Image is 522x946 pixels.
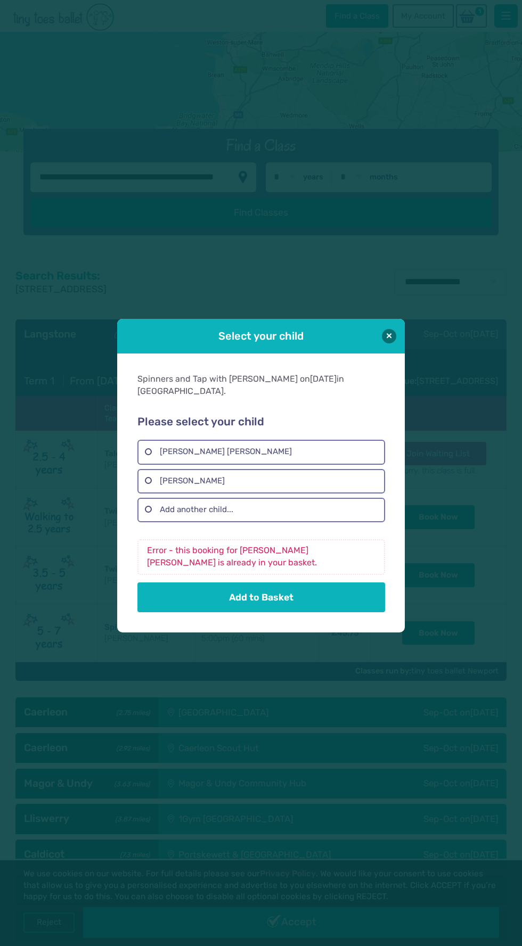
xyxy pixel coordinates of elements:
button: Add to Basket [137,582,385,612]
h2: Please select your child [137,415,385,429]
p: Error - this booking for [PERSON_NAME] [PERSON_NAME] is already in your basket. [137,539,385,574]
div: Spinners and Tap with [PERSON_NAME] on in [GEOGRAPHIC_DATA]. [137,373,385,397]
label: [PERSON_NAME] [137,469,385,493]
label: [PERSON_NAME] [PERSON_NAME] [137,440,385,464]
span: [DATE] [310,374,337,384]
label: Add another child... [137,498,385,522]
h1: Select your child [147,328,375,343]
